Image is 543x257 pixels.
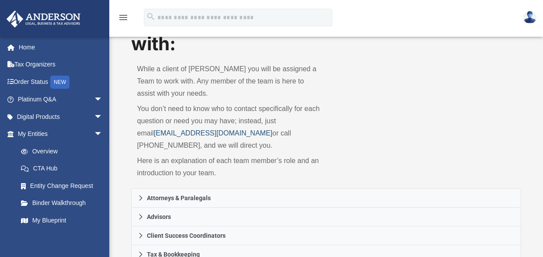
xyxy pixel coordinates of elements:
[94,91,111,109] span: arrow_drop_down
[118,12,129,23] i: menu
[146,12,156,21] i: search
[6,56,116,73] a: Tax Organizers
[131,226,522,245] a: Client Success Coordinators
[12,177,116,194] a: Entity Change Request
[118,17,129,23] a: menu
[94,108,111,126] span: arrow_drop_down
[12,194,116,212] a: Binder Walkthrough
[131,188,522,208] a: Attorneys & Paralegals
[6,38,116,56] a: Home
[137,63,320,100] p: While a client of [PERSON_NAME] you will be assigned a Team to work with. Any member of the team ...
[147,195,211,201] span: Attorneys & Paralegals
[4,10,83,28] img: Anderson Advisors Platinum Portal
[154,129,272,137] a: [EMAIL_ADDRESS][DOMAIN_NAME]
[137,103,320,152] p: You don’t need to know who to contact specifically for each question or need you may have; instea...
[137,155,320,179] p: Here is an explanation of each team member’s role and an introduction to your team.
[12,160,116,177] a: CTA Hub
[50,76,70,89] div: NEW
[6,91,116,108] a: Platinum Q&Aarrow_drop_down
[6,108,116,125] a: Digital Productsarrow_drop_down
[94,125,111,143] span: arrow_drop_down
[147,214,171,220] span: Advisors
[131,208,522,226] a: Advisors
[12,142,116,160] a: Overview
[6,125,116,143] a: My Entitiesarrow_drop_down
[12,212,111,229] a: My Blueprint
[523,11,536,24] img: User Pic
[147,233,226,239] span: Client Success Coordinators
[6,73,116,91] a: Order StatusNEW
